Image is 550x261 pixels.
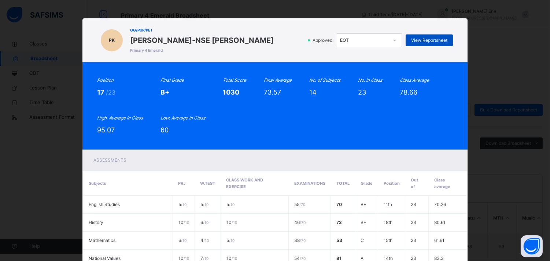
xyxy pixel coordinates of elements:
span: / 10 [232,220,237,225]
i: No. of Subjects [309,77,340,83]
span: 60 [160,126,169,134]
span: Subjects [89,181,106,186]
span: EXAMINATIONS [294,181,325,186]
button: Open asap [521,235,543,257]
span: /23 [106,89,115,96]
span: 6 [178,238,187,243]
span: B+ [361,202,366,207]
span: 14th [384,256,393,261]
span: B+ [160,88,169,96]
span: Primary 4 Emerald [130,48,274,53]
span: 70.26 [434,202,446,207]
span: 38 [294,238,306,243]
span: Position [384,181,400,186]
span: Assessments [93,157,126,163]
span: English Studies [89,202,120,207]
span: 5 [226,202,235,207]
span: 5 [226,238,235,243]
span: 4 [200,238,209,243]
i: Low. Average in Class [160,115,205,121]
span: [PERSON_NAME]-NSE [PERSON_NAME] [130,35,274,46]
span: A [361,256,363,261]
span: 83.3 [434,256,444,261]
span: 46 [294,220,306,225]
span: 5 [178,202,187,207]
span: / 10 [203,238,209,243]
span: PRJ [178,181,185,186]
span: / 70 [299,202,305,207]
span: 17 [97,88,106,96]
i: Total Score [223,77,246,83]
span: CLASS WORK AND EXERCISE [226,177,263,189]
span: 80.61 [434,220,446,225]
span: / 10 [232,256,237,261]
span: National Values [89,256,121,261]
span: GG/PUP/PET [130,27,274,33]
span: 54 [294,256,306,261]
span: Approved [312,37,335,44]
span: 72 [336,220,342,225]
span: 95.07 [97,126,115,134]
span: Class average [434,177,450,189]
span: 73.57 [264,88,281,96]
span: 10 [226,256,237,261]
span: 6 [200,220,208,225]
span: 53 [336,238,342,243]
span: 70 [336,202,342,207]
span: 81 [336,256,342,261]
span: 23 [411,202,416,207]
span: W.TEST [200,181,215,186]
span: Out of [411,177,418,189]
span: / 10 [181,202,187,207]
i: High. Average in Class [97,115,143,121]
span: / 10 [229,238,235,243]
span: B+ [361,220,366,225]
span: 11th [384,202,392,207]
span: 55 [294,202,305,207]
span: / 10 [229,202,235,207]
span: / 10 [203,202,208,207]
span: 7 [200,256,208,261]
i: Class Average [400,77,429,83]
i: Position [97,77,114,83]
span: / 70 [300,220,306,225]
span: 23 [411,238,416,243]
i: No. in Class [358,77,382,83]
span: 78.66 [400,88,417,96]
span: Mathematics [89,238,115,243]
span: 23 [411,220,416,225]
span: 23 [358,88,366,96]
span: / 10 [181,238,187,243]
i: Final Average [264,77,292,83]
i: Final Grade [160,77,184,83]
span: 10 [226,220,237,225]
span: Grade [361,181,373,186]
span: 5 [200,202,208,207]
span: 61.61 [434,238,444,243]
span: View Reportsheet [411,37,447,44]
span: / 10 [184,220,189,225]
span: / 10 [203,220,208,225]
span: C [361,238,364,243]
span: / 70 [300,256,306,261]
span: 10 [178,220,189,225]
span: 18th [384,220,392,225]
span: 14 [309,88,317,96]
span: PK [109,37,115,44]
span: 10 [178,256,189,261]
span: 23 [411,256,416,261]
span: / 10 [184,256,189,261]
span: / 10 [203,256,208,261]
span: 15th [384,238,392,243]
span: Total [336,181,350,186]
span: 1030 [223,88,239,96]
span: / 70 [300,238,306,243]
span: History [89,220,103,225]
div: EOT [340,37,388,44]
